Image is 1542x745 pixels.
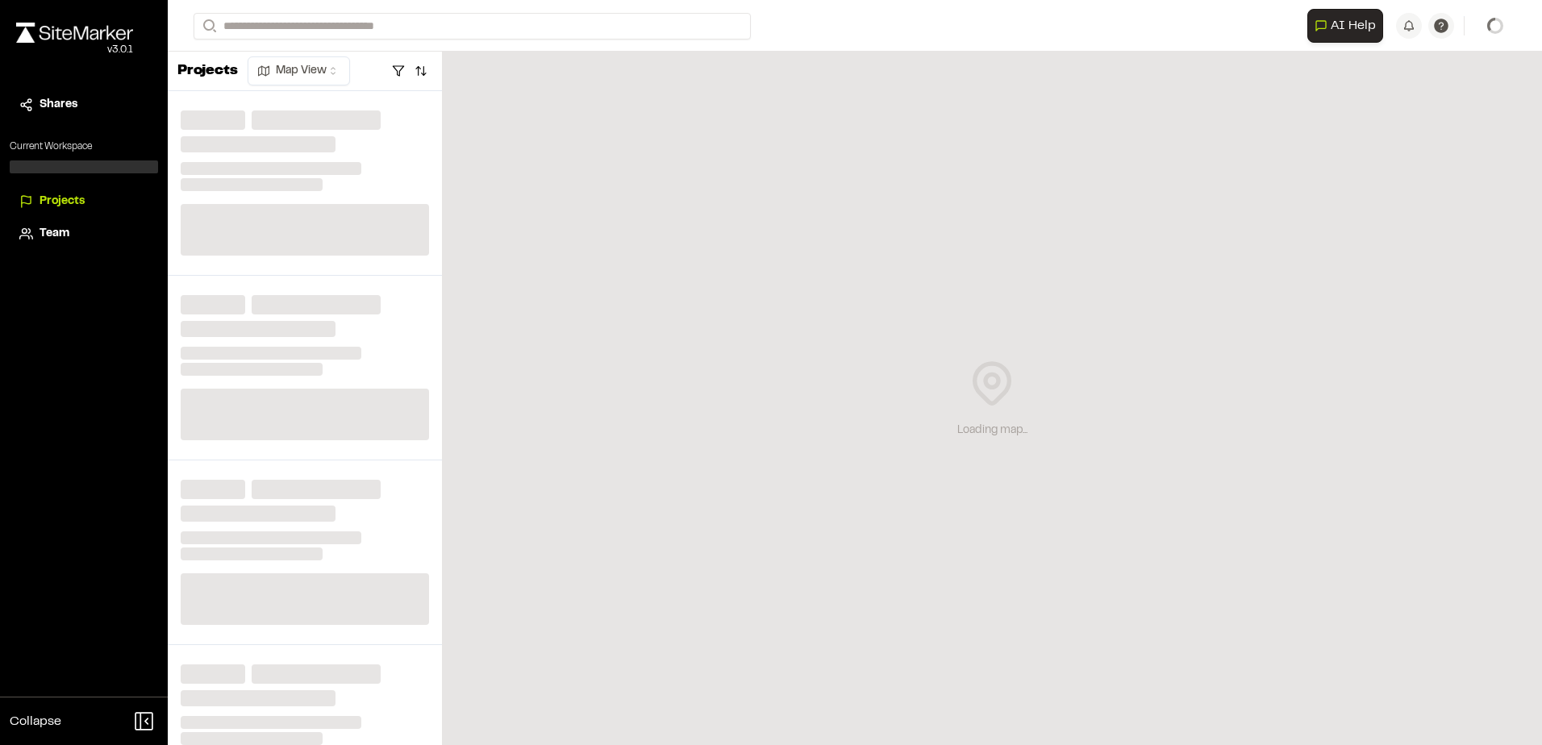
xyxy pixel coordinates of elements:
[19,225,148,243] a: Team
[177,60,238,82] p: Projects
[1307,9,1390,43] div: Open AI Assistant
[19,193,148,210] a: Projects
[10,712,61,731] span: Collapse
[40,193,85,210] span: Projects
[194,13,223,40] button: Search
[1307,9,1383,43] button: Open AI Assistant
[10,139,158,154] p: Current Workspace
[40,96,77,114] span: Shares
[19,96,148,114] a: Shares
[16,43,133,57] div: Oh geez...please don't...
[40,225,69,243] span: Team
[1331,16,1376,35] span: AI Help
[957,422,1027,439] div: Loading map...
[16,23,133,43] img: rebrand.png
